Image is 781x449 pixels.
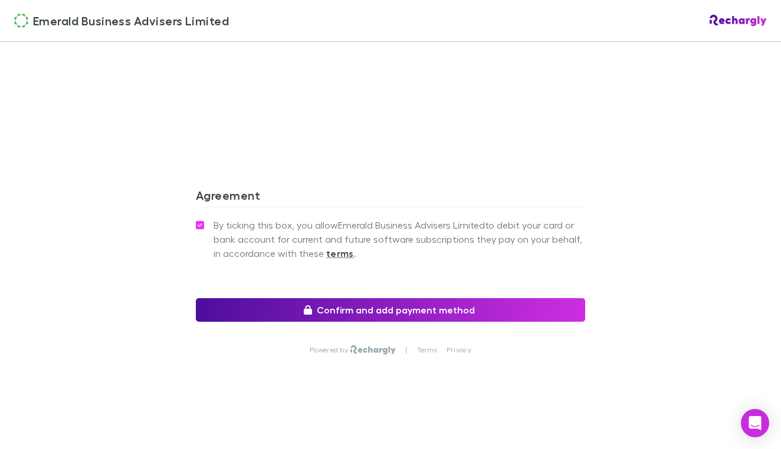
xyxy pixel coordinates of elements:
[447,345,471,355] a: Privacy
[741,409,769,437] div: Open Intercom Messenger
[710,15,767,27] img: Rechargly Logo
[350,345,396,355] img: Rechargly Logo
[310,345,350,355] p: Powered by
[326,247,354,259] strong: terms
[405,345,407,355] p: |
[196,188,585,207] h3: Agreement
[214,218,585,260] span: By ticking this box, you allow Emerald Business Advisers Limited to debit your card or bank accou...
[417,345,437,355] a: Terms
[14,14,28,28] img: Emerald Business Advisers Limited's Logo
[196,298,585,322] button: Confirm and add payment method
[33,12,229,29] span: Emerald Business Advisers Limited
